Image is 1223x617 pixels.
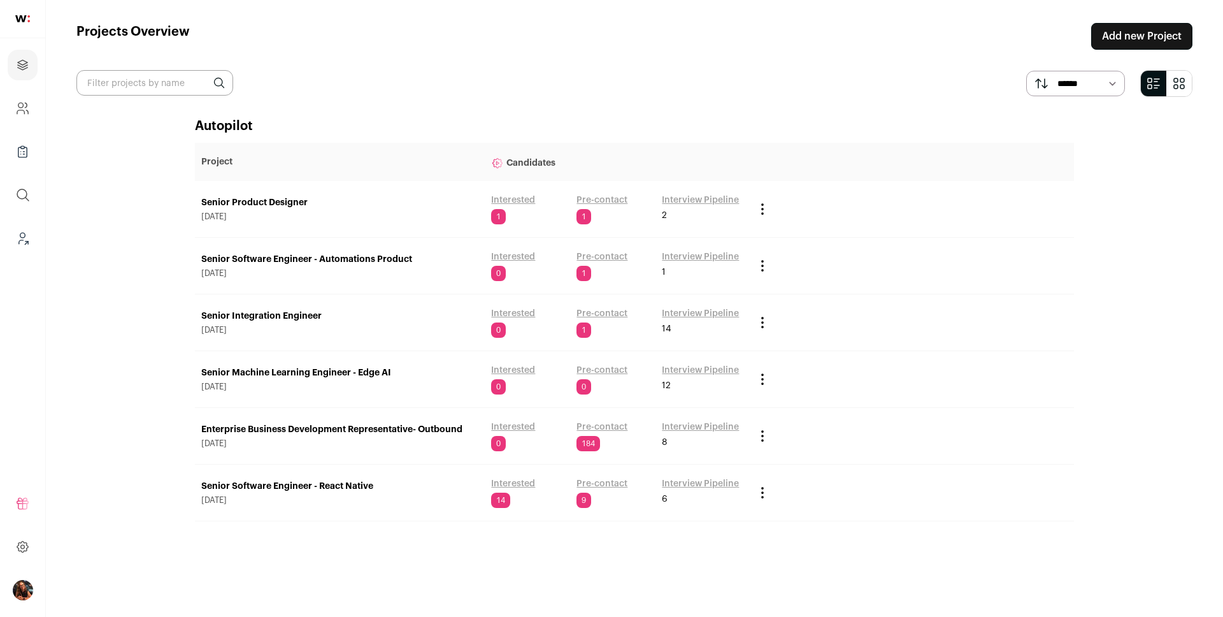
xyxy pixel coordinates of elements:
[76,70,233,96] input: Filter projects by name
[8,223,38,254] a: Leads (Backoffice)
[576,250,627,263] a: Pre-contact
[201,325,478,335] span: [DATE]
[201,253,478,266] a: Senior Software Engineer - Automations Product
[662,250,739,263] a: Interview Pipeline
[662,307,739,320] a: Interview Pipeline
[491,323,506,338] span: 0
[662,194,739,207] a: Interview Pipeline
[755,258,770,273] button: Project Actions
[491,307,535,320] a: Interested
[491,194,535,207] a: Interested
[662,266,666,279] span: 1
[491,250,535,263] a: Interested
[491,379,506,395] span: 0
[491,436,506,451] span: 0
[755,428,770,444] button: Project Actions
[201,196,478,209] a: Senior Product Designer
[13,580,33,600] img: 13968079-medium_jpg
[576,209,591,224] span: 1
[491,209,506,224] span: 1
[662,477,739,490] a: Interview Pipeline
[576,307,627,320] a: Pre-contact
[1091,23,1192,50] a: Add new Project
[755,485,770,500] button: Project Actions
[576,266,591,281] span: 1
[576,379,591,395] span: 0
[201,423,478,436] a: Enterprise Business Development Representative- Outbound
[13,580,33,600] button: Open dropdown
[8,93,38,124] a: Company and ATS Settings
[201,495,478,505] span: [DATE]
[576,477,627,490] a: Pre-contact
[491,266,506,281] span: 0
[201,480,478,493] a: Senior Software Engineer - React Native
[491,421,535,433] a: Interested
[576,194,627,207] a: Pre-contact
[662,209,667,222] span: 2
[662,436,667,449] span: 8
[662,421,739,433] a: Interview Pipeline
[576,436,600,451] span: 184
[491,493,510,508] span: 14
[755,315,770,330] button: Project Actions
[76,23,190,50] h1: Projects Overview
[662,493,668,505] span: 6
[576,364,627,377] a: Pre-contact
[201,382,478,392] span: [DATE]
[576,421,627,433] a: Pre-contact
[201,439,478,449] span: [DATE]
[201,310,478,323] a: Senior Integration Engineer
[491,149,742,175] p: Candidates
[195,117,1074,135] h2: Autopilot
[201,367,478,379] a: Senior Machine Learning Engineer - Edge AI
[8,136,38,167] a: Company Lists
[576,493,591,508] span: 9
[662,379,671,392] span: 12
[662,364,739,377] a: Interview Pipeline
[662,323,671,335] span: 14
[491,364,535,377] a: Interested
[576,323,591,338] span: 1
[755,372,770,387] button: Project Actions
[201,268,478,279] span: [DATE]
[201,156,478,168] p: Project
[755,201,770,217] button: Project Actions
[8,50,38,80] a: Projects
[15,15,30,22] img: wellfound-shorthand-0d5821cbd27db2630d0214b213865d53afaa358527fdda9d0ea32b1df1b89c2c.svg
[201,212,478,222] span: [DATE]
[491,477,535,490] a: Interested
